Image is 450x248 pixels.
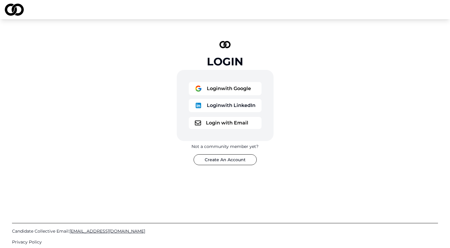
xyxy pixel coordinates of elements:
a: Privacy Policy [12,239,438,245]
img: logo [195,85,202,92]
img: logo [195,102,202,109]
button: logoLoginwith LinkedIn [189,99,262,112]
a: Candidate Collective Email:[EMAIL_ADDRESS][DOMAIN_NAME] [12,228,438,234]
div: Login [207,55,243,67]
img: logo [195,121,201,125]
span: [EMAIL_ADDRESS][DOMAIN_NAME] [69,228,145,234]
div: Not a community member yet? [191,143,259,149]
button: logoLogin with Email [189,117,262,129]
button: Create An Account [194,154,257,165]
img: logo [219,41,231,48]
button: logoLoginwith Google [189,82,262,95]
img: logo [5,4,24,16]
